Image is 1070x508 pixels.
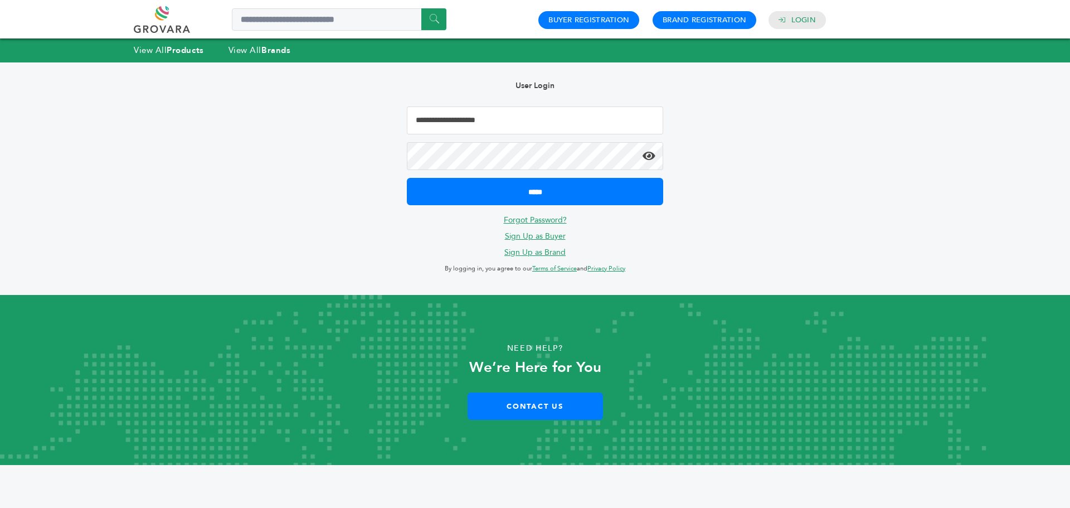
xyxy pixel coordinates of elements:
a: View AllBrands [228,45,291,56]
p: Need Help? [53,340,1016,357]
a: Brand Registration [663,15,746,25]
a: Privacy Policy [587,264,625,273]
input: Password [407,142,663,170]
input: Email Address [407,107,663,134]
b: User Login [515,80,555,91]
a: Terms of Service [532,264,577,273]
a: Buyer Registration [548,15,629,25]
p: By logging in, you agree to our and [407,262,663,275]
a: View AllProducts [134,45,204,56]
input: Search a product or brand... [232,8,446,31]
a: Login [791,15,816,25]
a: Sign Up as Buyer [505,231,566,241]
a: Sign Up as Brand [504,247,566,258]
strong: Brands [261,45,290,56]
a: Forgot Password? [504,215,567,225]
a: Contact Us [468,393,603,420]
strong: We’re Here for You [469,357,601,378]
strong: Products [167,45,203,56]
